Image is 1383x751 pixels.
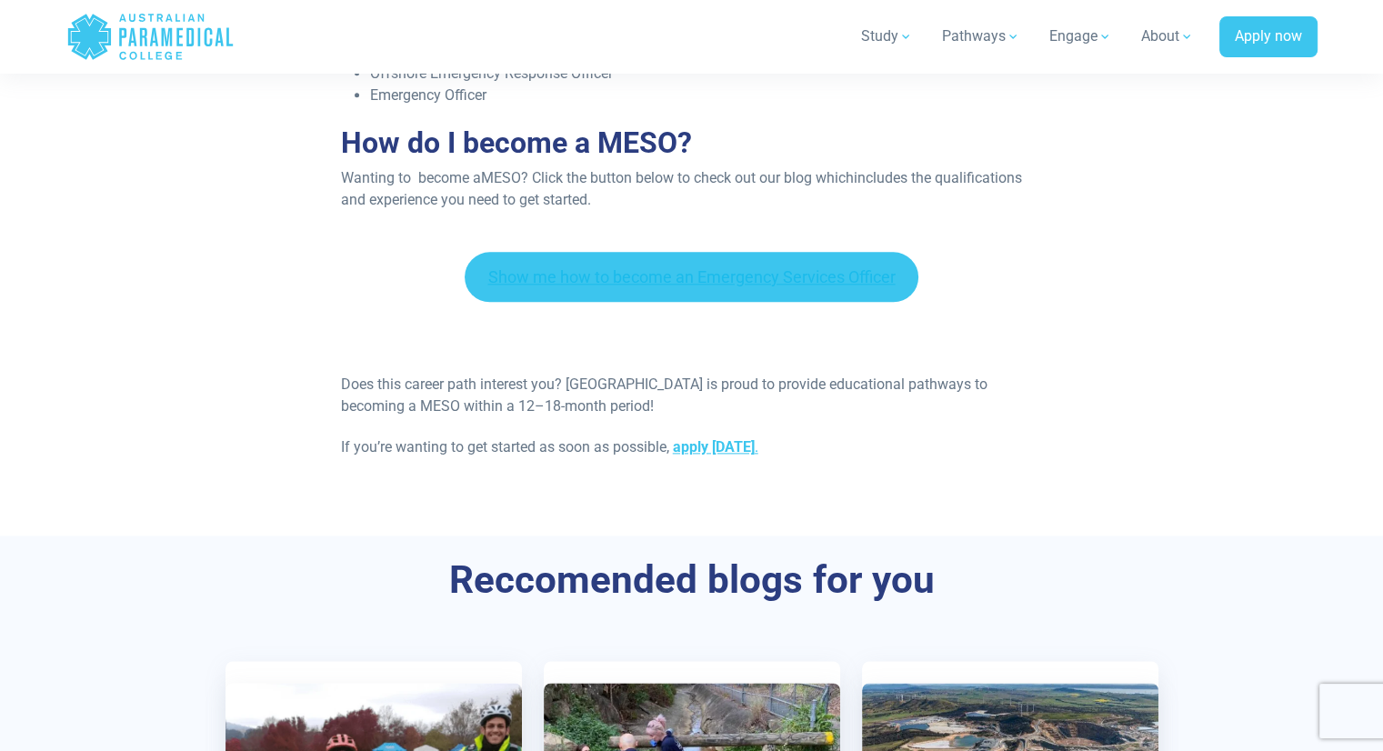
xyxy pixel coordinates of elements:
span: ESO? Click the button below to check out our blog which [494,169,854,186]
a: Apply now [1219,16,1318,58]
span: Wanting to become a [341,169,481,186]
p: If you’re wanting to get started as soon as possible, [341,436,1043,458]
a: apply [DATE]. [673,438,758,456]
span: M [481,169,494,186]
li: Offshore Emergency Response Officer [370,63,1043,85]
a: Pathways [931,11,1031,62]
li: Emergency Officer [370,85,1043,106]
h2: How do I become a MESO? [341,125,1043,160]
p: Does this career path interest you? [GEOGRAPHIC_DATA] is proud to provide educational pathways to... [341,374,1043,417]
a: Australian Paramedical College [66,7,235,66]
a: Engage [1038,11,1123,62]
h3: Reccomended blogs for you [160,557,1224,604]
a: About [1130,11,1205,62]
strong: apply [DATE] [673,438,755,456]
a: Show me how to become an Emergency Services Officer [465,252,919,302]
a: Study [850,11,924,62]
span: . [587,191,591,208]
